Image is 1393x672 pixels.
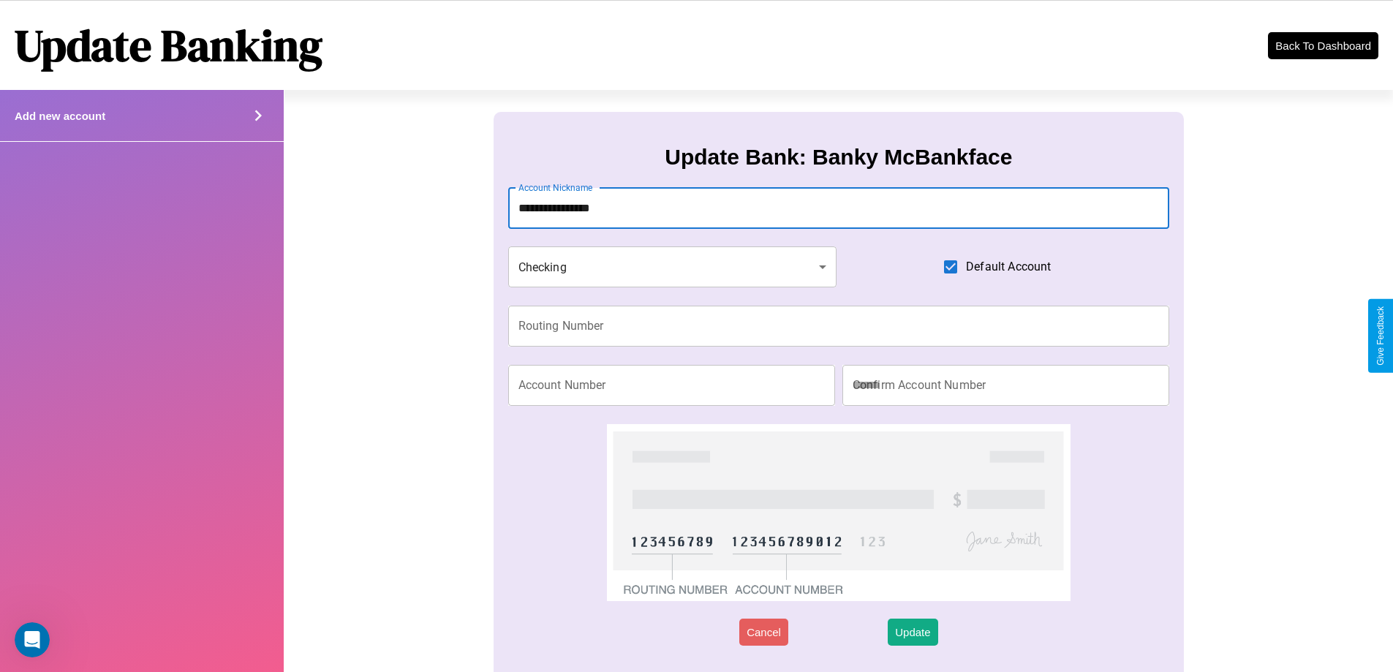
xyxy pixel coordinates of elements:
label: Account Nickname [518,181,593,194]
h4: Add new account [15,110,105,122]
h1: Update Banking [15,15,322,75]
button: Update [888,619,937,646]
div: Checking [508,246,837,287]
button: Cancel [739,619,788,646]
iframe: Intercom live chat [15,622,50,657]
div: Give Feedback [1375,306,1386,366]
span: Default Account [966,258,1051,276]
h3: Update Bank: Banky McBankface [665,145,1012,170]
img: check [607,424,1070,601]
button: Back To Dashboard [1268,32,1378,59]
